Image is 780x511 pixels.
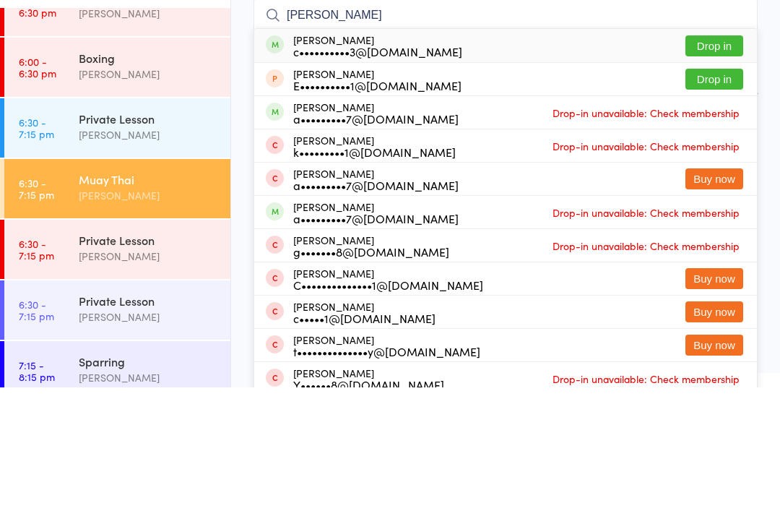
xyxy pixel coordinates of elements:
img: Bulldog Gym Castle Hill Pty Ltd [14,16,69,28]
a: 6:30 -7:15 pmPrivate Lesson[PERSON_NAME] [4,343,230,403]
div: g•••••••8@[DOMAIN_NAME] [293,369,449,381]
input: Search [253,122,758,155]
div: [PERSON_NAME] [293,258,456,281]
span: [DATE] 6:30pm [253,67,735,82]
div: a•••••••••7@[DOMAIN_NAME] [293,336,459,348]
button: Drop in [685,192,743,213]
span: Drop-in unavailable: Check membership [549,358,743,380]
div: t••••••••••••••y@[DOMAIN_NAME] [293,469,480,481]
span: [PERSON_NAME] [253,82,735,96]
div: At [104,43,175,66]
div: Private Lesson [79,234,218,250]
div: [PERSON_NAME] [293,458,480,481]
div: [PERSON_NAME] [293,158,462,181]
div: c•••••1@[DOMAIN_NAME] [293,436,435,447]
div: Private Lesson [79,416,218,432]
button: Buy now [685,458,743,479]
div: k•••••••••1@[DOMAIN_NAME] [293,270,456,281]
time: 5:45 - 6:30 pm [19,119,56,142]
div: a•••••••••7@[DOMAIN_NAME] [293,236,459,248]
time: 6:30 - 7:15 pm [19,422,54,445]
div: [PERSON_NAME] [293,391,483,414]
div: Boxing [79,173,218,189]
span: Drop-in unavailable: Check membership [549,325,743,347]
div: [PERSON_NAME] [293,424,435,447]
button: Buy now [685,392,743,413]
a: 6:30 -7:15 pmMuay Thai[PERSON_NAME] [4,283,230,342]
div: [PERSON_NAME] [79,250,218,267]
div: [PERSON_NAME] [79,189,218,206]
a: [DATE] [19,66,54,82]
h2: Muay Thai Check-in [253,36,758,60]
button: Buy now [685,292,743,313]
div: [PERSON_NAME] [293,325,459,348]
div: [PERSON_NAME] [293,192,461,215]
a: 6:00 -6:30 pmBoxing[PERSON_NAME] [4,161,230,220]
time: 6:00 - 6:30 pm [19,179,56,202]
div: C••••••••••••••1@[DOMAIN_NAME] [293,403,483,414]
div: c••••••••••3@[DOMAIN_NAME] [293,169,462,181]
div: [PERSON_NAME] [293,225,459,248]
div: [PERSON_NAME] [79,432,218,449]
a: 6:30 -7:15 pmPrivate Lesson[PERSON_NAME] [4,404,230,463]
div: Muay Thai [79,295,218,311]
button: Buy now [685,425,743,446]
span: Drop-in unavailable: Check membership [549,259,743,280]
time: 6:30 - 7:15 pm [19,240,54,263]
time: 7:15 - 8:15 pm [19,483,55,506]
div: [PERSON_NAME] [79,372,218,388]
time: 6:30 - 7:15 pm [19,301,54,324]
div: [PERSON_NAME] [293,358,449,381]
button: Drop in [685,159,743,180]
span: [GEOGRAPHIC_DATA] [253,96,758,111]
time: 6:30 - 7:15 pm [19,361,54,385]
div: Events for [19,43,90,66]
div: [PERSON_NAME] [79,311,218,327]
div: Sparring [79,477,218,493]
span: Drop-in unavailable: Check membership [549,226,743,247]
div: [PERSON_NAME] [79,493,218,510]
div: Any location [104,66,175,82]
div: a•••••••••7@[DOMAIN_NAME] [293,303,459,314]
div: [PERSON_NAME] [293,291,459,314]
a: 6:30 -7:15 pmPrivate Lesson[PERSON_NAME] [4,222,230,281]
div: Private Lesson [79,356,218,372]
div: [PERSON_NAME] [79,129,218,145]
div: E••••••••••1@[DOMAIN_NAME] [293,203,461,215]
